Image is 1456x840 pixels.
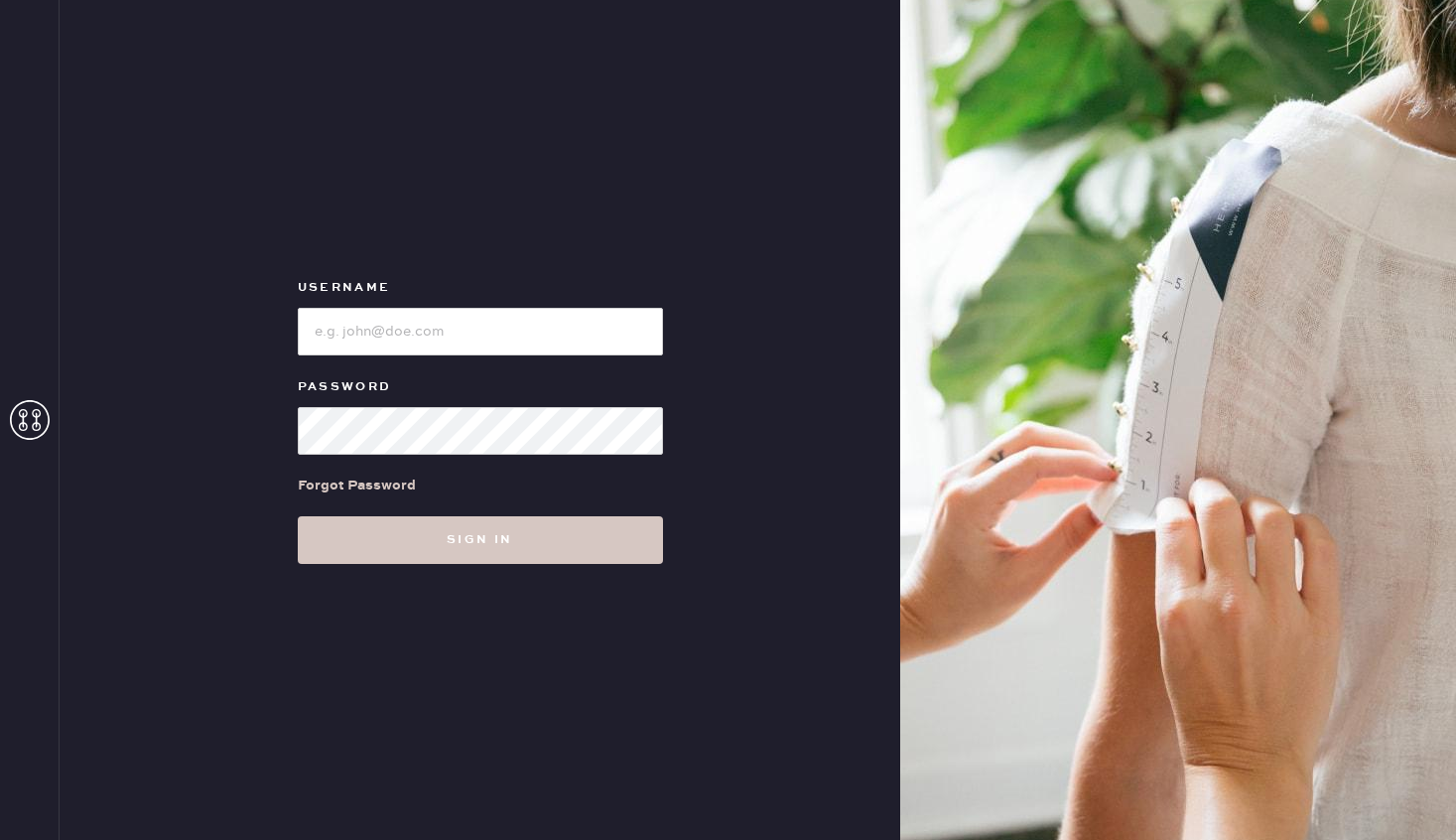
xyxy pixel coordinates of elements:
div: Forgot Password [298,475,416,496]
button: Sign in [298,516,663,564]
label: Username [298,276,663,300]
a: Forgot Password [298,455,416,516]
input: e.g. john@doe.com [298,308,663,355]
label: Password [298,375,663,399]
